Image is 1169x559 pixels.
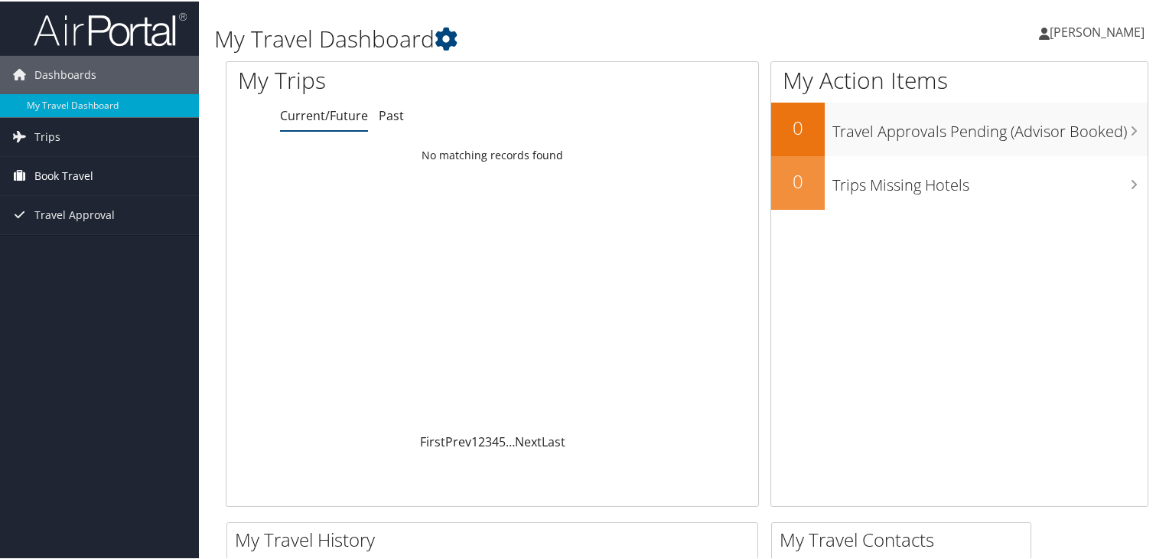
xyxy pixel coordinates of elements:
[499,432,506,449] a: 5
[780,525,1031,551] h2: My Travel Contacts
[280,106,368,123] a: Current/Future
[34,155,93,194] span: Book Travel
[771,113,825,139] h2: 0
[485,432,492,449] a: 3
[478,432,485,449] a: 2
[226,140,758,168] td: No matching records found
[34,195,115,233] span: Travel Approval
[515,432,542,449] a: Next
[34,54,96,93] span: Dashboards
[379,106,404,123] a: Past
[771,63,1148,95] h1: My Action Items
[1039,8,1160,54] a: [PERSON_NAME]
[771,101,1148,155] a: 0Travel Approvals Pending (Advisor Booked)
[34,10,187,46] img: airportal-logo.png
[420,432,445,449] a: First
[445,432,471,449] a: Prev
[542,432,565,449] a: Last
[214,21,845,54] h1: My Travel Dashboard
[771,155,1148,208] a: 0Trips Missing Hotels
[771,167,825,193] h2: 0
[471,432,478,449] a: 1
[235,525,757,551] h2: My Travel History
[832,165,1148,195] h3: Trips Missing Hotels
[238,63,526,95] h1: My Trips
[492,432,499,449] a: 4
[34,116,60,155] span: Trips
[832,112,1148,141] h3: Travel Approvals Pending (Advisor Booked)
[506,432,515,449] span: …
[1050,22,1145,39] span: [PERSON_NAME]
